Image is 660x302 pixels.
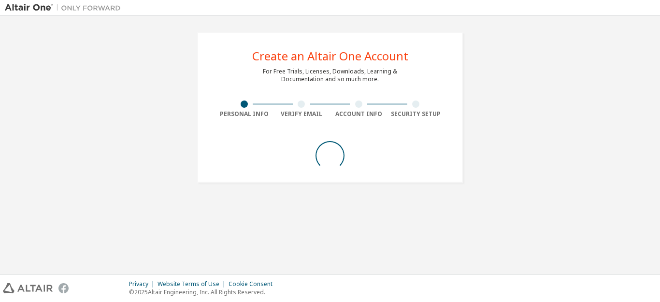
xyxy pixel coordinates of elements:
div: Personal Info [215,110,273,118]
img: altair_logo.svg [3,283,53,293]
div: Verify Email [273,110,330,118]
div: Security Setup [387,110,445,118]
img: facebook.svg [58,283,69,293]
div: For Free Trials, Licenses, Downloads, Learning & Documentation and so much more. [263,68,397,83]
div: Account Info [330,110,387,118]
div: Privacy [129,280,158,288]
img: Altair One [5,3,126,13]
div: Website Terms of Use [158,280,229,288]
div: Create an Altair One Account [252,50,408,62]
div: Cookie Consent [229,280,278,288]
p: © 2025 Altair Engineering, Inc. All Rights Reserved. [129,288,278,296]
